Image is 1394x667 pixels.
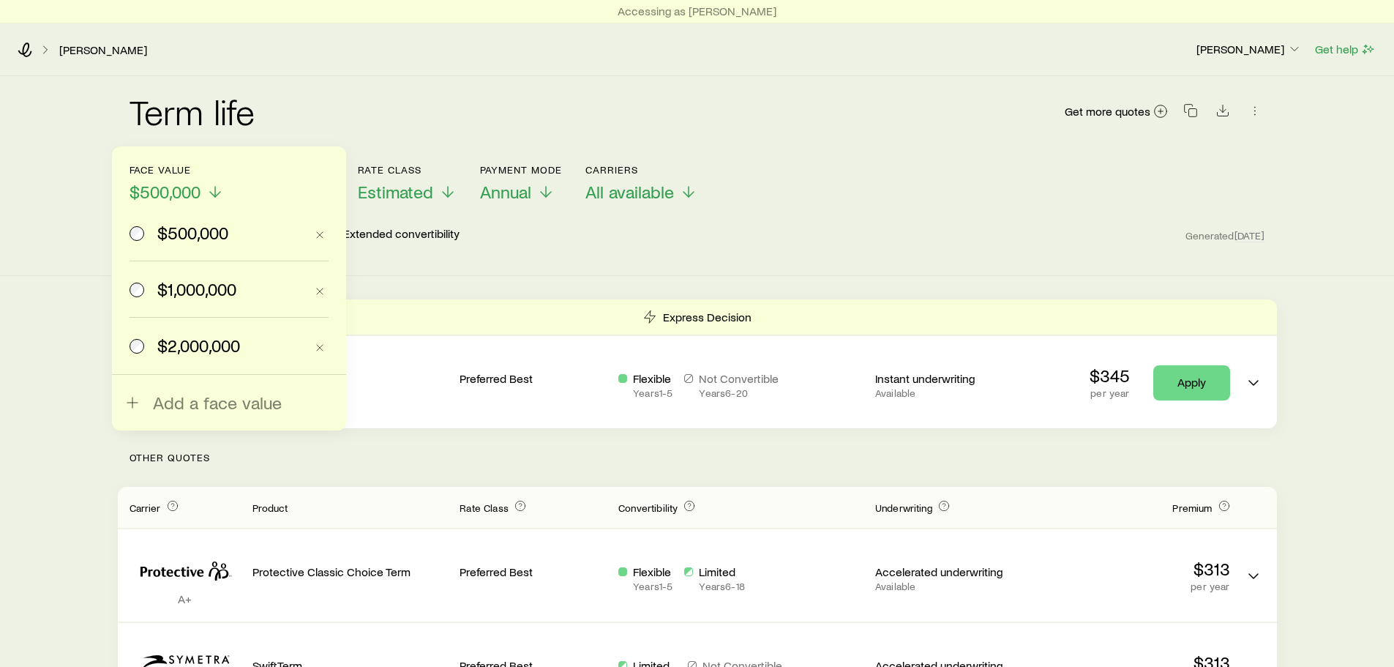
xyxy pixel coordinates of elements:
[699,581,744,592] p: Years 6 - 18
[585,164,697,203] button: CarriersAll available
[1090,365,1130,386] p: $345
[252,371,449,386] p: Value Plus Term
[460,564,607,579] p: Preferred Best
[875,581,1022,592] p: Available
[618,502,678,514] span: Convertibility
[618,4,776,18] p: Accessing as [PERSON_NAME]
[130,164,224,203] button: Face value$500,000
[130,182,201,202] span: $500,000
[699,371,779,386] p: Not Convertible
[1065,105,1150,117] span: Get more quotes
[343,226,460,244] p: Extended convertibility
[252,564,449,579] p: Protective Classic Choice Term
[585,164,697,176] p: Carriers
[1153,365,1230,400] a: Apply
[480,182,531,202] span: Annual
[633,371,672,386] p: Flexible
[118,299,1277,428] div: Term quotes
[480,164,563,203] button: Payment ModeAnnual
[633,387,672,399] p: Years 1 - 5
[1064,103,1169,120] a: Get more quotes
[633,581,672,592] p: Years 1 - 5
[1196,41,1303,59] button: [PERSON_NAME]
[699,564,744,579] p: Limited
[1234,229,1265,242] span: [DATE]
[252,502,288,514] span: Product
[1196,42,1302,56] p: [PERSON_NAME]
[358,164,457,203] button: Rate ClassEstimated
[460,371,607,386] p: Preferred Best
[699,387,779,399] p: Years 6 - 20
[585,182,674,202] span: All available
[875,502,932,514] span: Underwriting
[1314,41,1376,58] button: Get help
[358,182,433,202] span: Estimated
[1172,502,1212,514] span: Premium
[633,564,672,579] p: Flexible
[1034,559,1230,579] p: $313
[1034,581,1230,592] p: per year
[130,94,255,129] h2: Term life
[663,310,752,324] p: Express Decision
[460,502,509,514] span: Rate Class
[1185,229,1264,242] span: Generated
[1213,106,1233,120] a: Download CSV
[130,164,224,176] p: Face value
[118,428,1277,487] p: Other Quotes
[875,371,1022,386] p: Instant underwriting
[358,164,457,176] p: Rate Class
[875,387,1022,399] p: Available
[875,564,1022,579] p: Accelerated underwriting
[480,164,563,176] p: Payment Mode
[1090,387,1130,399] p: per year
[130,592,241,606] p: A+
[59,43,148,57] a: [PERSON_NAME]
[130,502,161,514] span: Carrier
